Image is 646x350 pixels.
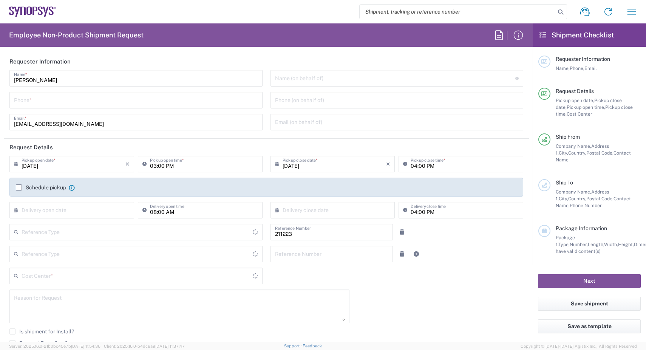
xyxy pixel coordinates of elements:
span: Requester Information [556,56,610,62]
span: Copyright © [DATE]-[DATE] Agistix Inc., All Rights Reserved [521,343,637,350]
span: Type, [558,242,570,247]
i: × [125,158,130,170]
span: Pickup open date, [556,98,594,103]
span: Company Name, [556,189,591,195]
span: Package 1: [556,235,575,247]
span: Length, [588,242,604,247]
span: Package Information [556,225,607,231]
span: Postal Code, [586,150,614,156]
label: Is shipment for Install? [9,328,74,335]
a: Remove Reference [397,227,407,237]
span: Email [584,65,597,71]
span: Ship To [556,180,573,186]
h2: Request Details [9,144,53,151]
a: Support [284,344,303,348]
label: Request Expedite [9,340,62,346]
a: Add Reference [411,249,422,259]
span: Cost Center [567,111,592,117]
span: Request Details [556,88,594,94]
span: Width, [604,242,618,247]
button: Next [538,274,641,288]
span: [DATE] 11:37:47 [155,344,185,348]
input: Shipment, tracking or reference number [360,5,555,19]
span: Height, [618,242,634,247]
label: Schedule pickup [16,184,66,190]
i: × [386,158,390,170]
span: Client: 2025.16.0-b4dc8a9 [104,344,185,348]
button: Save shipment [538,297,641,311]
span: Number, [570,242,588,247]
span: Country, [568,150,586,156]
span: Ship From [556,134,580,140]
span: City, [559,150,568,156]
h2: Requester Information [9,58,71,65]
span: Phone Number [570,203,602,208]
a: Feedback [303,344,322,348]
span: Name, [556,65,570,71]
span: Pickup open time, [567,104,605,110]
h2: Employee Non-Product Shipment Request [9,31,144,40]
h2: Shipment Checklist [539,31,614,40]
span: Country, [568,196,586,201]
button: Save as template [538,319,641,333]
span: Postal Code, [586,196,614,201]
a: Remove Reference [397,249,407,259]
span: Phone, [570,65,584,71]
span: Company Name, [556,143,591,149]
span: City, [559,196,568,201]
span: Server: 2025.16.0-21b0bc45e7b [9,344,100,348]
span: [DATE] 11:54:36 [71,344,100,348]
